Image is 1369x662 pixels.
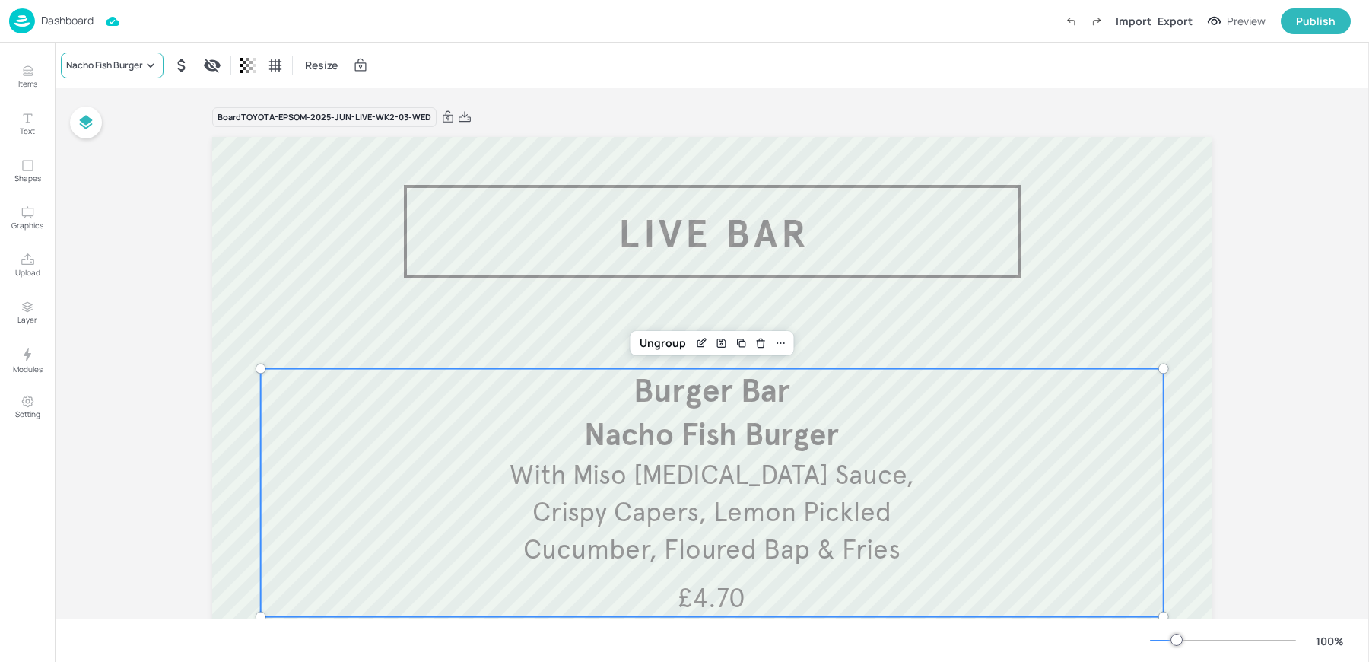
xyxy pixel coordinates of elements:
label: Redo (Ctrl + Y) [1084,8,1110,34]
span: With Miso [MEDICAL_DATA] Sauce, Crispy Capers, Lemon Pickled Cucumber, Floured Bap & Fries [510,458,914,566]
div: 100 % [1311,633,1348,649]
button: Preview [1199,10,1275,33]
div: Nacho Fish Burger [66,59,143,72]
div: Import [1116,13,1151,29]
span: Burger Bar [634,371,790,411]
label: Undo (Ctrl + Z) [1058,8,1084,34]
div: Duplicate [732,333,751,353]
div: Save Layout [712,333,732,353]
span: Resize [302,57,341,73]
div: Delete [751,333,771,353]
span: £4.70 [678,581,745,615]
div: Edit Item [692,333,712,353]
div: Board TOYOTA-EPSOM-2025-JUN-LIVE-WK2-03-WED [212,107,437,128]
div: Display condition [200,53,224,78]
div: Export [1158,13,1193,29]
div: Ungroup [634,333,692,353]
div: Publish [1296,13,1336,30]
div: Preview [1227,13,1266,30]
p: Dashboard [41,15,94,26]
div: Hide symbol [170,53,194,78]
span: Nacho Fish Burger [584,416,839,454]
button: Publish [1281,8,1351,34]
img: logo-86c26b7e.jpg [9,8,35,33]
